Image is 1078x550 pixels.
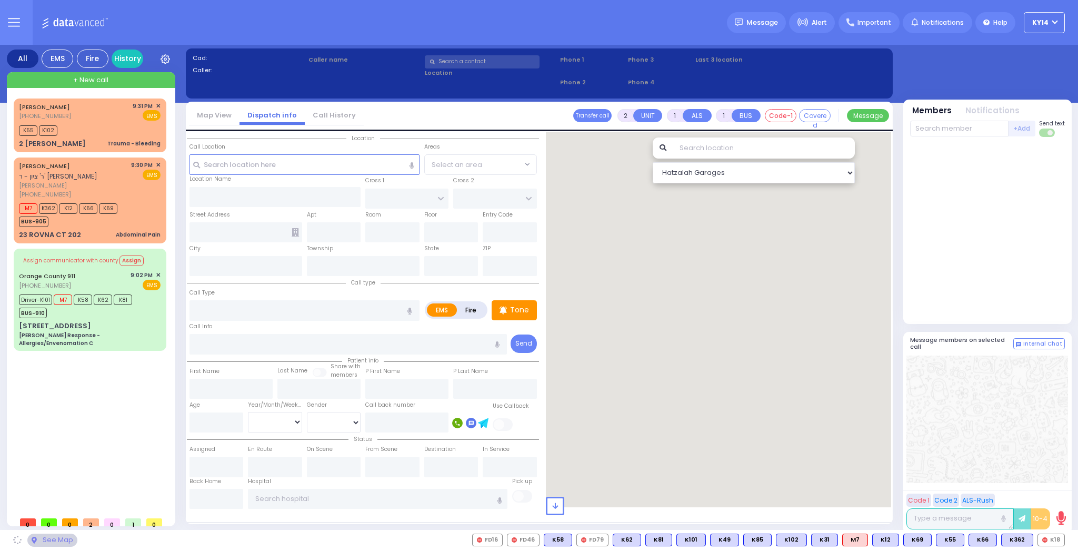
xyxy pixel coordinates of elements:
[969,534,997,546] div: BLS
[365,367,400,376] label: P First Name
[695,55,791,64] label: Last 3 location
[743,534,772,546] div: K85
[248,489,507,509] input: Search hospital
[125,518,141,526] span: 1
[112,50,143,68] a: History
[133,102,153,110] span: 9:31 PM
[710,534,739,546] div: K49
[346,134,380,142] span: Location
[1001,534,1033,546] div: K362
[83,518,99,526] span: 2
[19,172,97,181] span: ר' ציון - ר' [PERSON_NAME]
[19,139,86,149] div: 2 [PERSON_NAME]
[7,50,38,68] div: All
[512,537,517,543] img: red-radio-icon.svg
[307,445,333,454] label: On Scene
[424,143,440,151] label: Areas
[799,109,831,122] button: Covered
[39,203,57,214] span: K362
[453,367,488,376] label: P Last Name
[131,271,153,279] span: 9:02 PM
[189,401,200,409] label: Age
[427,303,457,317] label: EMS
[19,217,48,227] span: BUS-905
[19,125,37,136] span: K55
[54,294,72,305] span: M7
[510,305,529,316] p: Tone
[143,110,161,121] span: EMS
[131,161,153,169] span: 9:30 PM
[307,401,327,409] label: Gender
[19,230,81,240] div: 23 ROVNA CT 202
[493,402,529,410] label: Use Callback
[1024,12,1065,33] button: KY14
[425,55,540,68] input: Search a contact
[143,170,161,180] span: EMS
[936,534,964,546] div: K55
[193,66,305,75] label: Caller:
[19,181,127,190] span: [PERSON_NAME]
[19,190,71,199] span: [PHONE_NUMBER]
[776,534,807,546] div: BLS
[189,367,219,376] label: First Name
[189,289,215,297] label: Call Type
[912,105,952,117] button: Members
[676,534,706,546] div: K101
[633,109,662,122] button: UNIT
[19,162,70,170] a: [PERSON_NAME]
[512,477,532,486] label: Pick up
[483,211,513,219] label: Entry Code
[811,534,838,546] div: BLS
[424,211,437,219] label: Floor
[119,256,144,266] button: Assign
[1037,534,1065,546] div: K18
[156,102,161,111] span: ✕
[19,281,71,290] span: [PHONE_NUMBER]
[59,203,77,214] span: K12
[847,109,889,122] button: Message
[1016,342,1021,347] img: comment-alt.png
[842,534,868,546] div: ALS
[42,16,112,29] img: Logo
[628,55,692,64] span: Phone 3
[477,537,482,543] img: red-radio-icon.svg
[961,494,995,507] button: ALS-Rush
[79,203,97,214] span: K66
[560,55,624,64] span: Phone 1
[19,308,47,318] span: BUS-910
[544,534,572,546] div: BLS
[62,518,78,526] span: 0
[1042,537,1047,543] img: red-radio-icon.svg
[842,534,868,546] div: M7
[483,244,491,253] label: ZIP
[903,534,932,546] div: K69
[346,279,381,287] span: Call type
[613,534,641,546] div: BLS
[710,534,739,546] div: BLS
[645,534,672,546] div: K81
[146,518,162,526] span: 0
[189,154,420,174] input: Search location here
[922,18,964,27] span: Notifications
[189,244,201,253] label: City
[732,109,761,122] button: BUS
[331,362,361,370] small: Share with
[483,445,510,454] label: In Service
[19,112,71,120] span: [PHONE_NUMBER]
[511,335,537,353] button: Send
[239,110,305,120] a: Dispatch info
[425,68,557,77] label: Location
[189,110,239,120] a: Map View
[969,534,997,546] div: K66
[936,534,964,546] div: BLS
[189,175,231,183] label: Location Name
[456,303,486,317] label: Fire
[910,121,1009,136] input: Search member
[292,228,299,237] span: Other building occupants
[19,331,161,347] div: [PERSON_NAME] Response - Allergies/Envenomation C
[27,534,77,547] div: See map
[156,271,161,280] span: ✕
[743,534,772,546] div: BLS
[581,537,586,543] img: red-radio-icon.svg
[23,257,118,264] span: Assign communicator with county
